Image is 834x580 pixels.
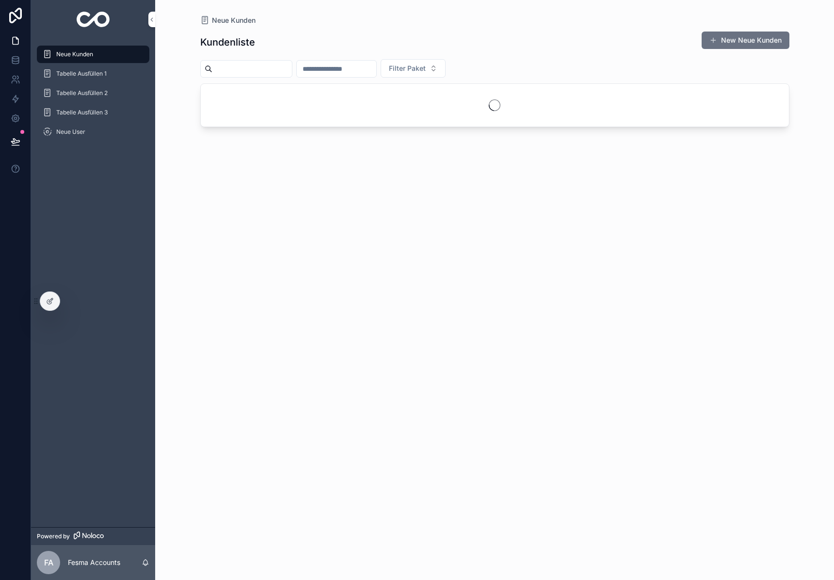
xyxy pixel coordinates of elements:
[68,558,120,567] p: Fesma Accounts
[381,59,446,78] button: Select Button
[56,109,108,116] span: Tabelle Ausfüllen 3
[212,16,256,25] span: Neue Kunden
[31,39,155,153] div: scrollable content
[37,123,149,141] a: Neue User
[37,84,149,102] a: Tabelle Ausfüllen 2
[31,527,155,545] a: Powered by
[56,70,107,78] span: Tabelle Ausfüllen 1
[44,557,53,568] span: FA
[77,12,110,27] img: App logo
[37,104,149,121] a: Tabelle Ausfüllen 3
[389,64,426,73] span: Filter Paket
[702,32,789,49] button: New Neue Kunden
[37,65,149,82] a: Tabelle Ausfüllen 1
[56,89,108,97] span: Tabelle Ausfüllen 2
[56,128,85,136] span: Neue User
[56,50,93,58] span: Neue Kunden
[200,16,256,25] a: Neue Kunden
[37,46,149,63] a: Neue Kunden
[200,35,255,49] h1: Kundenliste
[37,532,70,540] span: Powered by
